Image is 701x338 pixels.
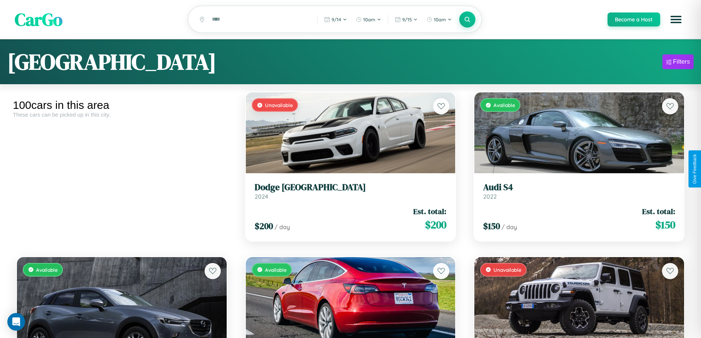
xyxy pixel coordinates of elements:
button: 9/15 [391,14,421,25]
span: $ 150 [483,220,500,232]
span: 2022 [483,193,497,200]
span: 9 / 14 [332,17,341,22]
span: 9 / 15 [402,17,412,22]
button: 10am [423,14,456,25]
button: Become a Host [608,13,660,26]
h3: Dodge [GEOGRAPHIC_DATA] [255,182,447,193]
div: These cars can be picked up in this city. [13,111,231,118]
span: CarGo [15,7,63,32]
button: 9/14 [321,14,351,25]
span: / day [275,223,290,231]
button: Open menu [666,9,686,30]
div: 100 cars in this area [13,99,231,111]
a: Dodge [GEOGRAPHIC_DATA]2024 [255,182,447,200]
span: 10am [434,17,446,22]
div: Give Feedback [692,154,697,184]
div: Open Intercom Messenger [7,313,25,331]
button: Filters [662,54,694,69]
a: Audi S42022 [483,182,675,200]
button: 10am [352,14,385,25]
div: Filters [673,58,690,65]
span: Unavailable [493,267,521,273]
span: 2024 [255,193,268,200]
span: Available [36,267,58,273]
span: $ 150 [655,217,675,232]
span: / day [502,223,517,231]
h1: [GEOGRAPHIC_DATA] [7,47,216,77]
span: Unavailable [265,102,293,108]
span: 10am [363,17,375,22]
span: Est. total: [642,206,675,217]
span: $ 200 [425,217,446,232]
h3: Audi S4 [483,182,675,193]
span: $ 200 [255,220,273,232]
span: Available [493,102,515,108]
span: Available [265,267,287,273]
span: Est. total: [413,206,446,217]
